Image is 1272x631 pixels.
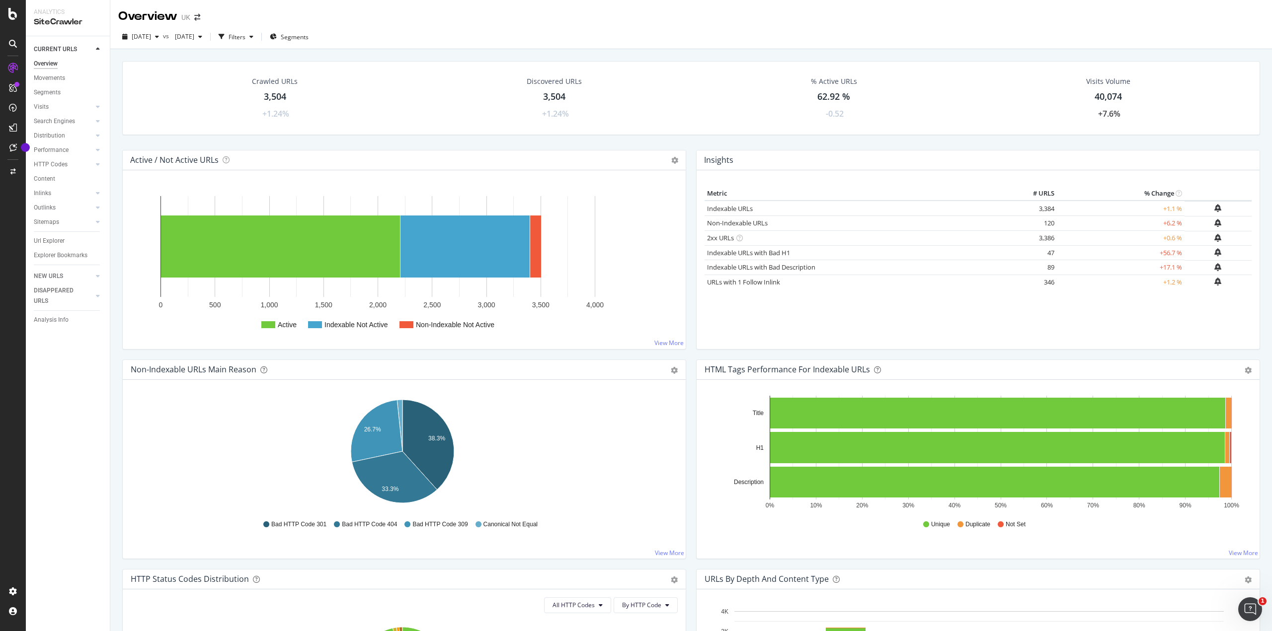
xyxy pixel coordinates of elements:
text: 20% [856,502,868,509]
text: 0% [766,502,775,509]
text: 500 [209,301,221,309]
td: +0.6 % [1057,231,1185,246]
div: +7.6% [1098,108,1120,120]
h4: Active / Not Active URLs [130,153,219,167]
button: Filters [215,29,257,45]
a: NEW URLS [34,271,93,281]
span: 2025 Sep. 13th [171,32,194,41]
div: gear [1245,367,1252,374]
td: 89 [1006,260,1057,275]
div: Performance [34,145,69,155]
svg: A chart. [705,396,1248,511]
a: Visits [34,102,93,112]
div: Filters [229,33,245,41]
div: Segments [34,87,61,98]
h4: Insights [704,153,733,167]
span: Canonical Not Equal [483,520,538,529]
td: +1.1 % [1057,201,1185,216]
th: # URLS [1006,186,1057,201]
div: Overview [118,8,177,25]
div: Tooltip anchor [21,143,30,152]
div: Discovered URLs [527,76,582,86]
div: HTTP Status Codes Distribution [131,574,249,584]
td: 3,384 [1006,201,1057,216]
div: bell-plus [1214,263,1221,271]
div: % Active URLs [811,76,857,86]
td: +17.1 % [1057,260,1185,275]
span: 2025 Oct. 2nd [132,32,151,41]
span: Bad HTTP Code 301 [271,520,326,529]
div: DISAPPEARED URLS [34,285,84,306]
svg: A chart. [131,186,674,341]
span: Bad HTTP Code 309 [412,520,468,529]
div: HTTP Codes [34,159,68,170]
text: 90% [1180,502,1192,509]
td: +6.2 % [1057,216,1185,231]
div: Outlinks [34,203,56,213]
text: Indexable Not Active [324,321,388,329]
th: % Change [1057,186,1185,201]
text: 60% [1041,502,1053,509]
span: vs [163,32,171,40]
span: By HTTP Code [622,601,661,609]
div: 3,504 [543,90,565,103]
td: +56.7 % [1057,245,1185,260]
text: 50% [995,502,1007,509]
text: 3,000 [477,301,495,309]
text: 26.7% [364,426,381,433]
text: 100% [1224,502,1239,509]
svg: A chart. [131,396,674,511]
text: 40% [949,502,960,509]
div: HTML Tags Performance for Indexable URLs [705,364,870,374]
button: [DATE] [118,29,163,45]
div: bell-plus [1214,248,1221,256]
div: bell-plus [1214,278,1221,285]
a: 2xx URLs [707,233,734,242]
button: By HTTP Code [614,597,678,613]
td: 346 [1006,275,1057,289]
a: Explorer Bookmarks [34,250,103,261]
div: NEW URLS [34,271,63,281]
div: -0.52 [826,108,844,120]
a: Non-Indexable URLs [707,218,768,227]
div: 40,074 [1095,90,1122,103]
a: View More [654,339,684,347]
a: HTTP Codes [34,159,93,170]
div: Analytics [34,8,102,16]
div: Non-Indexable URLs Main Reason [131,364,256,374]
text: 70% [1087,502,1099,509]
a: Indexable URLs with Bad Description [707,263,815,272]
a: Overview [34,59,103,69]
td: 47 [1006,245,1057,260]
div: Distribution [34,131,65,141]
td: 3,386 [1006,231,1057,246]
div: Explorer Bookmarks [34,250,87,261]
i: Options [671,157,678,164]
a: CURRENT URLS [34,44,93,55]
a: Outlinks [34,203,93,213]
div: gear [671,576,678,583]
text: 33.3% [382,486,398,492]
div: Search Engines [34,116,75,127]
div: Content [34,174,55,184]
text: H1 [756,444,764,451]
div: bell-plus [1214,204,1221,212]
a: Indexable URLs with Bad H1 [707,248,790,257]
a: Url Explorer [34,236,103,246]
text: 80% [1133,502,1145,509]
text: 3,500 [532,301,550,309]
text: 1,000 [260,301,278,309]
text: Active [278,321,297,329]
div: 62.92 % [817,90,850,103]
div: Crawled URLs [252,76,298,86]
a: Segments [34,87,103,98]
div: URLs by Depth and Content Type [705,574,829,584]
div: Visits Volume [1086,76,1130,86]
button: Segments [266,29,313,45]
text: 10% [810,502,822,509]
text: Non-Indexable Not Active [416,321,494,329]
div: bell-plus [1214,219,1221,227]
a: Sitemaps [34,217,93,227]
a: Indexable URLs [707,204,753,213]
